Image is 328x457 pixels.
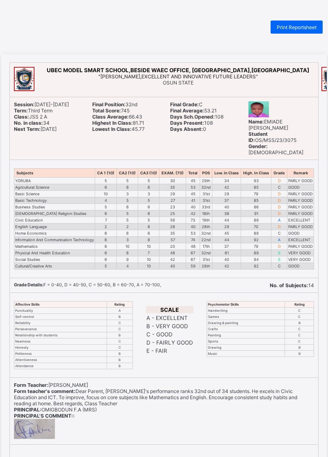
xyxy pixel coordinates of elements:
[212,217,241,223] td: 44
[14,197,95,203] td: Basic Technology
[14,243,95,249] td: Mathematics
[200,230,212,236] td: 32nd
[170,114,223,120] span: 108
[95,249,117,256] td: 6
[92,120,144,126] span: 81.71
[138,197,159,203] td: 5
[271,230,287,236] td: C
[117,210,138,217] td: 5
[186,177,200,184] td: 45
[92,107,130,114] span: 745
[271,168,287,177] th: Grade
[117,256,138,263] td: 9
[241,210,271,217] td: 91
[14,126,41,132] b: Next Term:
[241,236,271,243] td: 92
[186,256,200,263] td: 67
[212,263,241,269] td: 42
[107,356,132,363] td: B
[212,223,241,230] td: 29
[186,243,200,249] td: 46
[14,101,34,107] b: Session:
[287,190,314,197] td: FAIRLY GOOD
[14,114,47,120] span: JSS 2 A
[200,184,212,190] td: 32nd
[212,190,241,197] td: 29
[95,177,117,184] td: 5
[212,249,241,256] td: 61
[271,217,287,223] td: A
[170,126,203,132] b: Days Absent:
[159,249,186,256] td: 48
[95,236,117,243] td: 6
[14,256,95,263] td: Social Studies
[248,131,268,143] b: Student ID:
[14,388,297,407] span: Dear Parent, [PERSON_NAME]'s performance ranks 32nd out of 34 students. He excels in Civic Educat...
[14,382,88,388] span: [PERSON_NAME]
[186,210,200,217] td: 42
[159,184,186,190] td: 35
[117,223,138,230] td: 2
[107,332,132,338] td: B
[200,256,212,263] td: 31st
[159,197,186,203] td: 27
[14,313,107,320] td: Self-control
[14,107,52,114] span: Third Term
[107,301,132,307] th: Rating
[271,197,287,203] td: D
[248,131,296,143] span: OS/MSS/23/3075
[186,230,200,236] td: 53
[287,249,314,256] td: VERY GOOD
[107,350,132,356] td: B
[170,114,215,120] b: Days Sch.Opened:
[107,307,132,313] td: A
[241,217,271,223] td: 89
[285,307,314,313] td: C
[159,230,186,236] td: 35
[271,210,287,217] td: D
[285,326,314,332] td: C
[241,168,271,177] th: High. In Class
[241,256,271,263] td: 94
[186,197,200,203] td: 41
[270,282,308,288] b: No. of Subjects:
[14,344,107,350] td: Honesty
[271,223,287,230] td: D
[186,217,200,223] td: 73
[212,203,241,210] td: 40
[92,126,145,132] span: 45.77
[14,168,95,177] th: Subjects
[95,256,117,263] td: 6
[95,203,117,210] td: 5
[170,107,204,114] b: Final Average:
[14,382,48,388] b: Form Teacher:
[271,190,287,197] td: D
[212,210,241,217] td: 38
[271,184,287,190] td: C
[186,168,200,177] th: Total
[117,184,138,190] td: 6
[186,249,200,256] td: 67
[117,249,138,256] td: 6
[170,107,217,114] span: 53.21
[200,236,212,243] td: 22nd
[241,263,271,269] td: 92
[207,313,285,320] td: Games
[241,243,271,249] td: 79
[14,338,107,344] td: Neatness
[117,190,138,197] td: 3
[277,24,317,30] span: Print Reportsheet
[186,203,200,210] td: 40
[146,331,194,338] td: C - GOOD
[170,120,204,126] b: Days Present:
[92,101,125,107] b: Final Position:
[107,344,132,350] td: C
[285,332,314,338] td: C
[170,126,206,132] span: 0
[138,243,159,249] td: 10
[212,243,241,249] td: 37
[14,107,28,114] b: Term:
[200,190,212,197] td: 31st
[14,307,107,313] td: Punctuality
[107,363,132,369] td: B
